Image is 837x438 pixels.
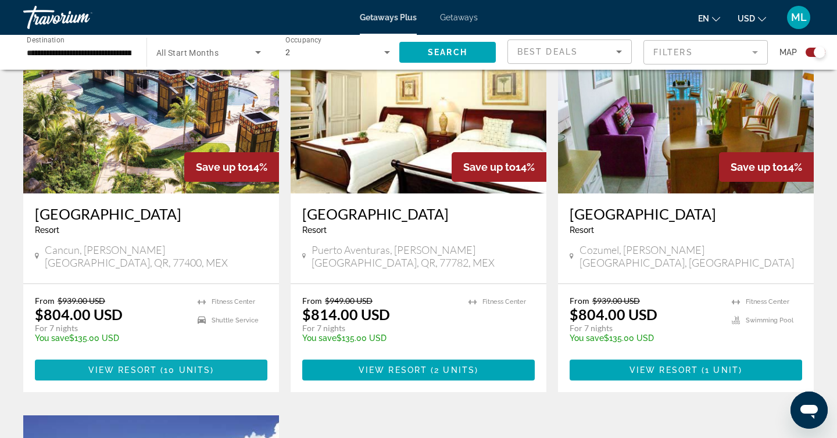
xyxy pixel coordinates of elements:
span: 10 units [164,365,210,375]
span: ( ) [698,365,742,375]
button: View Resort(1 unit) [570,360,802,380]
span: View Resort [359,365,427,375]
span: Swimming Pool [746,317,793,324]
span: Resort [570,225,594,235]
span: Save up to [731,161,783,173]
iframe: Button to launch messaging window [791,392,828,429]
span: You save [302,333,337,343]
span: Cancun, [PERSON_NAME][GEOGRAPHIC_DATA], QR, 77400, MEX [45,243,267,269]
button: Change currency [738,10,766,27]
p: $804.00 USD [35,306,123,323]
span: Shuttle Service [212,317,259,324]
p: $804.00 USD [570,306,657,323]
span: Cozumel, [PERSON_NAME][GEOGRAPHIC_DATA], [GEOGRAPHIC_DATA] [580,243,802,269]
p: For 7 nights [570,323,720,333]
span: ( ) [427,365,478,375]
img: 2451I01L.jpg [558,8,814,193]
span: Save up to [196,161,248,173]
span: Fitness Center [482,298,526,306]
p: For 7 nights [35,323,186,333]
img: ii_vgr1.jpg [23,8,279,193]
a: [GEOGRAPHIC_DATA] [570,205,802,222]
span: Puerto Aventuras, [PERSON_NAME][GEOGRAPHIC_DATA], QR, 77782, MEX [312,243,535,269]
span: 2 units [434,365,475,375]
span: Save up to [463,161,516,173]
span: From [570,296,589,306]
a: Getaways [440,13,478,22]
span: Resort [35,225,59,235]
p: For 7 nights [302,323,457,333]
span: From [302,296,322,306]
p: $135.00 USD [570,333,720,343]
span: ( ) [157,365,214,375]
span: 1 unit [705,365,739,375]
button: User Menu [784,5,814,30]
button: View Resort(2 units) [302,360,535,380]
span: Occupancy [285,36,322,44]
button: Change language [698,10,720,27]
p: $135.00 USD [35,333,186,343]
a: [GEOGRAPHIC_DATA] [302,205,535,222]
button: Filter [643,40,768,65]
p: $814.00 USD [302,306,390,323]
span: $939.00 USD [58,296,105,306]
span: Destination [27,35,65,44]
span: USD [738,14,755,23]
span: Fitness Center [746,298,789,306]
span: View Resort [629,365,698,375]
a: Getaways Plus [360,13,417,22]
span: View Resort [88,365,157,375]
a: Travorium [23,2,139,33]
div: 14% [719,152,814,182]
p: $135.00 USD [302,333,457,343]
span: You save [35,333,69,343]
div: 14% [452,152,546,182]
span: en [698,14,709,23]
span: Resort [302,225,327,235]
button: View Resort(10 units) [35,360,267,380]
span: $939.00 USD [592,296,640,306]
img: ii_cpx1.jpg [291,8,546,193]
span: $949.00 USD [325,296,373,306]
span: Map [779,44,797,60]
span: All Start Months [156,48,219,58]
span: 2 [285,48,290,57]
a: [GEOGRAPHIC_DATA] [35,205,267,222]
span: You save [570,333,604,343]
span: Fitness Center [212,298,255,306]
div: 14% [184,152,279,182]
mat-select: Sort by [517,45,622,59]
span: From [35,296,55,306]
span: Best Deals [517,47,578,56]
span: Search [428,48,467,57]
span: ML [791,12,807,23]
button: Search [399,42,496,63]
